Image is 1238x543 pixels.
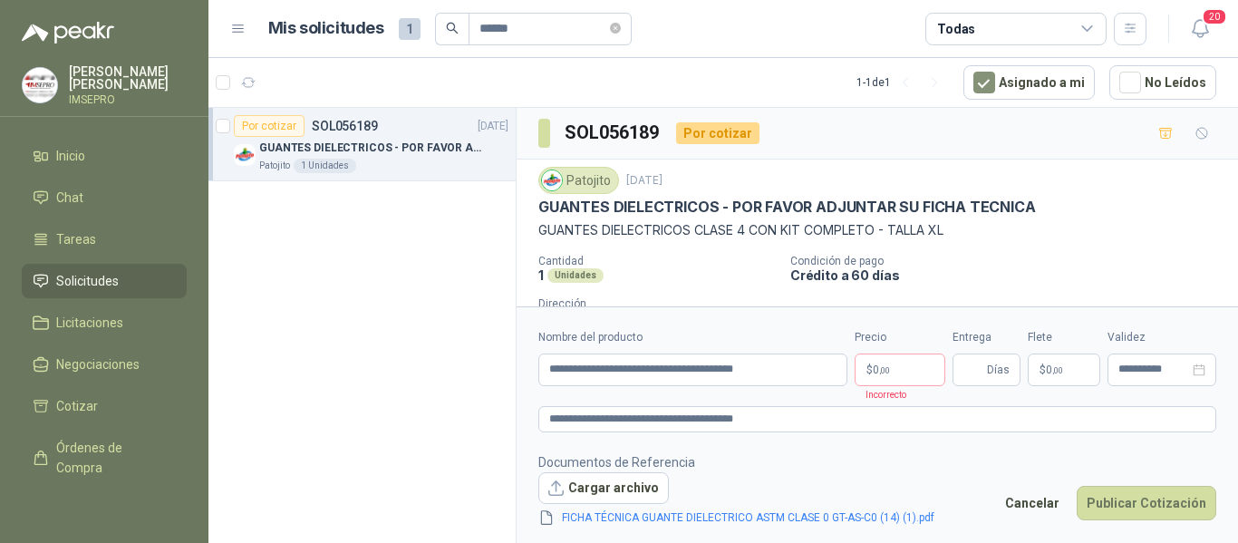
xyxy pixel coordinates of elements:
span: Cotizar [56,396,98,416]
p: Condición de pago [790,255,1231,267]
p: Cantidad [538,255,776,267]
img: Company Logo [23,68,57,102]
p: 1 [538,267,544,283]
span: Inicio [56,146,85,166]
img: Company Logo [542,170,562,190]
div: Todas [937,19,975,39]
span: Órdenes de Compra [56,438,169,478]
label: Precio [855,329,945,346]
p: Incorrecto [855,386,906,402]
a: FICHA TÉCNICA GUANTE DIELECTRICO ASTM CLASE 0 GT-AS-C0 (14) (1).pdf [555,509,942,527]
button: No Leídos [1109,65,1216,100]
p: Crédito a 60 días [790,267,1231,283]
span: Negociaciones [56,354,140,374]
p: $0,00 [855,354,945,386]
a: Solicitudes [22,264,187,298]
span: Chat [56,188,83,208]
label: Validez [1107,329,1216,346]
a: Remisiones [22,492,187,527]
button: Cancelar [995,486,1069,520]
div: 1 Unidades [294,159,356,173]
a: Chat [22,180,187,215]
h1: Mis solicitudes [268,15,384,42]
div: Por cotizar [676,122,759,144]
span: ,00 [1052,365,1063,375]
p: [DATE] [626,172,663,189]
div: Unidades [547,268,604,283]
span: 20 [1202,8,1227,25]
button: Publicar Cotización [1077,486,1216,520]
div: Por cotizar [234,115,305,137]
a: Tareas [22,222,187,257]
a: Por cotizarSOL056189[DATE] Company LogoGUANTES DIELECTRICOS - POR FAVOR ADJUNTAR SU FICHA TECNICA... [208,108,516,181]
p: GUANTES DIELECTRICOS - POR FAVOR ADJUNTAR SU FICHA TECNICA [259,140,485,157]
p: [PERSON_NAME] [PERSON_NAME] [69,65,187,91]
a: Órdenes de Compra [22,431,187,485]
button: Asignado a mi [963,65,1095,100]
a: Cotizar [22,389,187,423]
p: GUANTES DIELECTRICOS CLASE 4 CON KIT COMPLETO - TALLA XL [538,220,1216,240]
div: Patojito [538,167,619,194]
div: 1 - 1 de 1 [856,68,949,97]
p: [DATE] [478,118,508,135]
p: Documentos de Referencia [538,452,963,472]
img: Company Logo [234,144,256,166]
a: Negociaciones [22,347,187,382]
p: $ 0,00 [1028,354,1100,386]
img: Logo peakr [22,22,114,44]
span: ,00 [879,365,890,375]
label: Entrega [953,329,1020,346]
span: Solicitudes [56,271,119,291]
span: 1 [399,18,421,40]
label: Flete [1028,329,1100,346]
span: close-circle [610,20,621,37]
a: Licitaciones [22,305,187,340]
p: Dirección [538,297,738,310]
span: Tareas [56,229,96,249]
p: SOL056189 [312,120,378,132]
p: IMSEPRO [69,94,187,105]
label: Nombre del producto [538,329,847,346]
span: $ [1040,364,1046,375]
button: Cargar archivo [538,472,669,505]
p: Patojito [259,159,290,173]
h3: SOL056189 [565,119,662,147]
span: Licitaciones [56,313,123,333]
span: close-circle [610,23,621,34]
span: 0 [873,364,890,375]
span: search [446,22,459,34]
span: 0 [1046,364,1063,375]
p: GUANTES DIELECTRICOS - POR FAVOR ADJUNTAR SU FICHA TECNICA [538,198,1036,217]
a: Inicio [22,139,187,173]
span: Días [987,354,1010,385]
button: 20 [1184,13,1216,45]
